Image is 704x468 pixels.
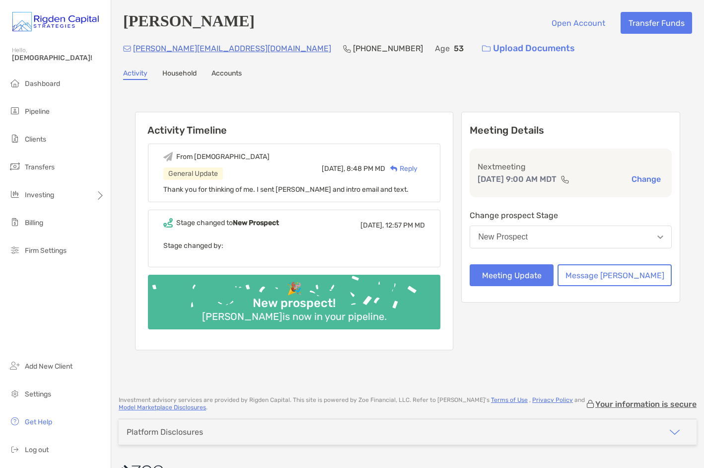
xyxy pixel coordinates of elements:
[385,163,418,174] div: Reply
[385,221,425,230] span: 12:57 PM MD
[176,153,270,161] div: From [DEMOGRAPHIC_DATA]
[25,163,55,171] span: Transfers
[9,133,21,145] img: clients icon
[343,45,351,53] img: Phone Icon
[9,388,21,399] img: settings icon
[454,42,464,55] p: 53
[347,164,385,173] span: 8:48 PM MD
[136,112,453,136] h6: Activity Timeline
[435,42,450,55] p: Age
[123,12,255,34] h4: [PERSON_NAME]
[9,160,21,172] img: transfers icon
[9,216,21,228] img: billing icon
[9,415,21,427] img: get-help icon
[119,404,206,411] a: Model Marketplace Disclosures
[9,77,21,89] img: dashboard icon
[25,191,54,199] span: Investing
[629,174,664,184] button: Change
[283,282,306,296] div: 🎉
[470,124,672,137] p: Meeting Details
[470,209,672,222] p: Change prospect Stage
[123,69,147,80] a: Activity
[322,164,345,173] span: [DATE],
[211,69,242,80] a: Accounts
[25,79,60,88] span: Dashboard
[163,185,409,194] span: Thank you for thinking of me. I sent [PERSON_NAME] and intro email and text.
[558,264,672,286] button: Message [PERSON_NAME]
[176,219,279,227] div: Stage changed to
[233,219,279,227] b: New Prospect
[163,239,425,252] p: Stage changed by:
[9,443,21,455] img: logout icon
[561,175,569,183] img: communication type
[360,221,384,230] span: [DATE],
[657,235,663,239] img: Open dropdown arrow
[163,218,173,228] img: Event icon
[25,418,52,426] span: Get Help
[123,46,131,52] img: Email Icon
[532,396,573,403] a: Privacy Policy
[390,165,398,172] img: Reply icon
[162,69,197,80] a: Household
[476,38,581,59] a: Upload Documents
[621,12,692,34] button: Transfer Funds
[9,105,21,117] img: pipeline icon
[133,42,331,55] p: [PERSON_NAME][EMAIL_ADDRESS][DOMAIN_NAME]
[148,275,440,321] img: Confetti
[595,399,697,409] p: Your information is secure
[478,173,557,185] p: [DATE] 9:00 AM MDT
[198,311,391,322] div: [PERSON_NAME] is now in your pipeline.
[470,264,554,286] button: Meeting Update
[12,4,99,40] img: Zoe Logo
[25,107,50,116] span: Pipeline
[25,446,49,454] span: Log out
[25,135,46,144] span: Clients
[25,390,51,398] span: Settings
[119,396,585,411] p: Investment advisory services are provided by Rigden Capital . This site is powered by Zoe Financi...
[9,244,21,256] img: firm-settings icon
[353,42,423,55] p: [PHONE_NUMBER]
[163,152,173,161] img: Event icon
[25,246,67,255] span: Firm Settings
[669,426,681,438] img: icon arrow
[25,219,43,227] span: Billing
[491,396,528,403] a: Terms of Use
[163,167,223,180] div: General Update
[249,296,340,311] div: New prospect!
[12,54,105,62] span: [DEMOGRAPHIC_DATA]!
[482,45,491,52] img: button icon
[470,226,672,248] button: New Prospect
[9,360,21,372] img: add_new_client icon
[25,362,72,371] span: Add New Client
[478,160,664,173] p: Next meeting
[478,233,528,241] div: New Prospect
[544,12,613,34] button: Open Account
[127,427,203,437] div: Platform Disclosures
[9,188,21,200] img: investing icon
